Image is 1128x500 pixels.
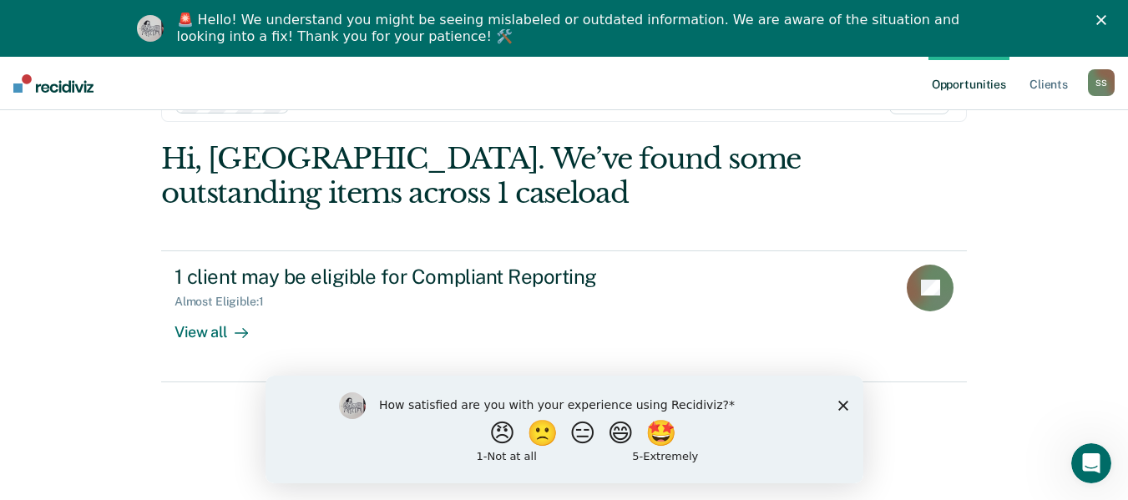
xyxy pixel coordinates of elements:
a: 1 client may be eligible for Compliant ReportingAlmost Eligible:1View all [161,250,967,382]
div: 1 client may be eligible for Compliant Reporting [175,265,761,289]
div: S S [1088,69,1115,96]
img: Profile image for Kim [137,15,164,42]
a: Clients [1026,57,1071,110]
iframe: Survey by Kim from Recidiviz [266,376,863,483]
a: Opportunities [928,57,1009,110]
img: Recidiviz [13,74,94,93]
div: Hi, [GEOGRAPHIC_DATA]. We’ve found some outstanding items across 1 caseload [161,142,806,210]
iframe: Intercom live chat [1071,443,1111,483]
div: 🚨 Hello! We understand you might be seeing mislabeled or outdated information. We are aware of th... [177,12,965,45]
div: View all [175,309,268,341]
button: SS [1088,69,1115,96]
div: Close [1096,15,1113,25]
div: Almost Eligible : 1 [175,295,277,309]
